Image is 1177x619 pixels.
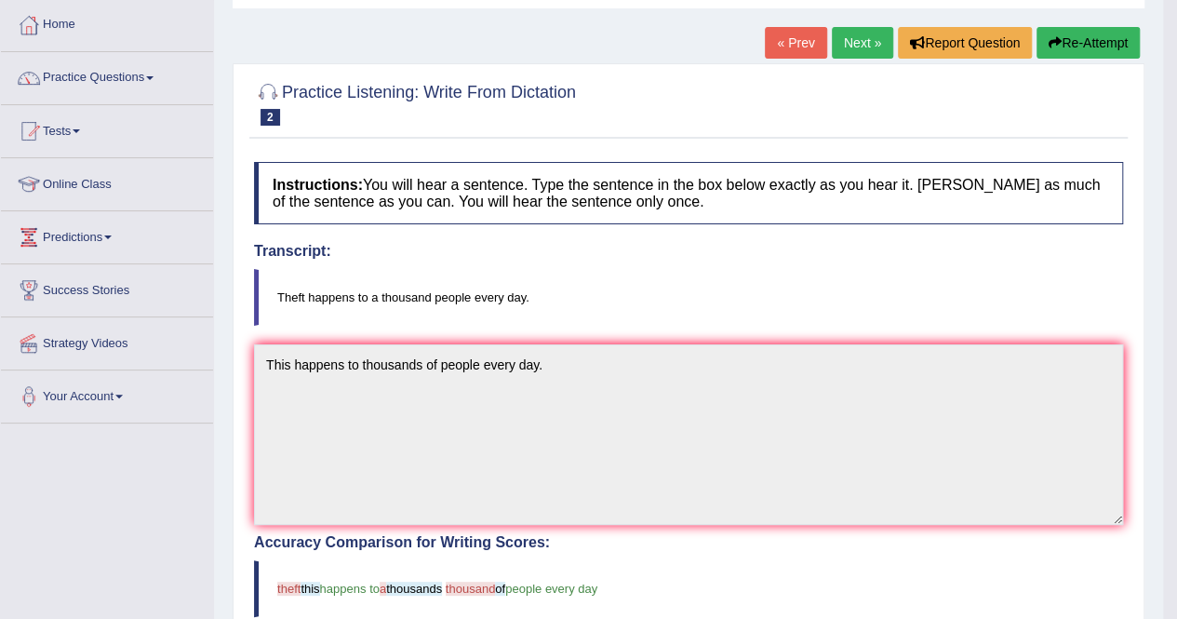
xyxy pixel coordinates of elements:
[254,534,1123,551] h4: Accuracy Comparison for Writing Scores:
[898,27,1032,59] button: Report Question
[273,177,363,193] b: Instructions:
[380,582,386,596] span: a
[1,370,213,417] a: Your Account
[495,582,505,596] span: of
[254,79,576,126] h2: Practice Listening: Write From Dictation
[505,582,597,596] span: people every day
[1,317,213,364] a: Strategy Videos
[301,582,319,596] span: this
[1,264,213,311] a: Success Stories
[1,52,213,99] a: Practice Questions
[277,582,301,596] span: theft
[320,582,380,596] span: happens to
[386,582,442,596] span: thousands
[254,269,1123,326] blockquote: Theft happens to a thousand people every day.
[1,211,213,258] a: Predictions
[1,105,213,152] a: Tests
[1037,27,1140,59] button: Re-Attempt
[446,582,496,596] span: thousand
[1,158,213,205] a: Online Class
[832,27,893,59] a: Next »
[254,243,1123,260] h4: Transcript:
[261,109,280,126] span: 2
[254,162,1123,224] h4: You will hear a sentence. Type the sentence in the box below exactly as you hear it. [PERSON_NAME...
[765,27,826,59] a: « Prev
